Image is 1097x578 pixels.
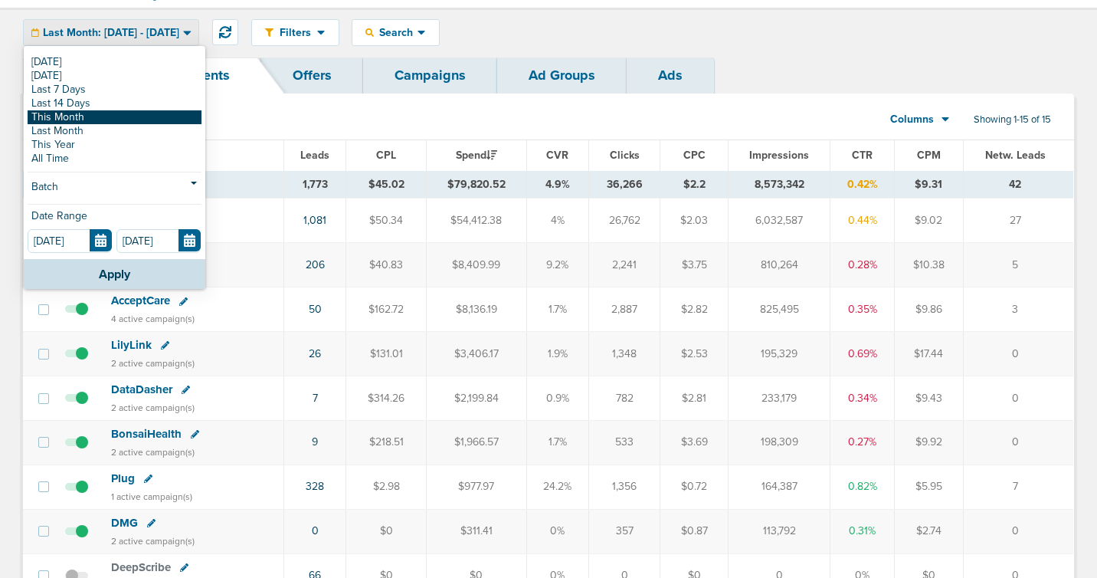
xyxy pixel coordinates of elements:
td: 7 [963,465,1073,509]
td: 2,241 [588,243,660,287]
span: CTR [852,149,873,162]
span: Clicks [610,149,640,162]
td: 198,309 [729,420,830,465]
td: 36,266 [588,171,660,199]
a: 328 [306,480,324,493]
span: DeepScribe [111,560,171,574]
a: Dashboard [23,57,155,94]
td: 4% [526,199,588,243]
span: Leads [300,149,329,162]
td: $2.74 [895,509,963,553]
a: Ad Groups [497,57,627,94]
td: $977.97 [427,465,527,509]
small: 1 active campaign(s) [111,491,192,502]
a: Ads [627,57,714,94]
td: $54,412.38 [427,199,527,243]
td: 825,495 [729,287,830,332]
div: Date Range [28,211,201,229]
td: 357 [588,509,660,553]
a: 206 [306,258,325,271]
td: $218.51 [346,420,427,465]
td: $8,409.99 [427,243,527,287]
td: $0.72 [660,465,729,509]
td: 5 [963,243,1073,287]
td: $9.92 [895,420,963,465]
td: 8,573,342 [729,171,830,199]
span: AcceptCare [111,294,170,307]
a: Last 14 Days [28,97,201,110]
td: $3.69 [660,420,729,465]
td: $314.26 [346,376,427,420]
td: 195,329 [729,332,830,376]
td: $2.81 [660,376,729,420]
button: Apply [24,259,205,289]
a: Offers [261,57,363,94]
a: 9 [312,435,318,448]
td: 1,356 [588,465,660,509]
td: 42 [963,171,1073,199]
td: 0.34% [830,376,895,420]
td: $2.2 [660,171,729,199]
td: 27 [963,199,1073,243]
td: 24.2% [526,465,588,509]
small: 2 active campaign(s) [111,358,195,369]
span: Search [374,26,418,39]
td: $0.87 [660,509,729,553]
a: Clients [155,57,261,94]
td: 782 [588,376,660,420]
a: This Year [28,138,201,152]
td: 810,264 [729,243,830,287]
td: $9.43 [895,376,963,420]
a: 26 [309,347,321,360]
td: $2,199.84 [427,376,527,420]
td: $2.53 [660,332,729,376]
td: 0.69% [830,332,895,376]
span: BonsaiHealth [111,427,182,441]
td: 0.31% [830,509,895,553]
a: Batch [28,179,201,198]
td: 9.2% [526,243,588,287]
td: $50.34 [346,199,427,243]
td: 1.7% [526,287,588,332]
td: $3.75 [660,243,729,287]
span: CPC [683,149,706,162]
td: $162.72 [346,287,427,332]
span: Netw. Leads [985,149,1046,162]
td: 0.35% [830,287,895,332]
td: 1.7% [526,420,588,465]
td: 0% [526,509,588,553]
span: Showing 1-15 of 15 [974,113,1051,126]
td: $311.41 [427,509,527,553]
td: 1,773 [283,171,345,199]
a: [DATE] [28,55,201,69]
small: 4 active campaign(s) [111,314,195,324]
a: 1,081 [303,214,326,227]
td: $0 [346,509,427,553]
td: $9.31 [895,171,963,199]
td: 0.44% [830,199,895,243]
small: 2 active campaign(s) [111,447,195,458]
td: $10.38 [895,243,963,287]
a: Last 7 Days [28,83,201,97]
span: Spend [456,149,497,162]
td: 1,348 [588,332,660,376]
td: $1,966.57 [427,420,527,465]
td: 26,762 [588,199,660,243]
span: DataDasher [111,383,172,396]
td: $5.95 [895,465,963,509]
td: 0 [963,332,1073,376]
td: 0.27% [830,420,895,465]
a: 7 [313,392,318,405]
span: DMG [111,516,138,530]
td: $2.82 [660,287,729,332]
td: 0 [963,509,1073,553]
a: Last Month [28,124,201,138]
td: $9.02 [895,199,963,243]
td: 0 [963,420,1073,465]
span: CPM [917,149,941,162]
small: 2 active campaign(s) [111,536,195,547]
td: $2.03 [660,199,729,243]
td: 0.9% [526,376,588,420]
td: 0.42% [830,171,895,199]
a: [DATE] [28,69,201,83]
